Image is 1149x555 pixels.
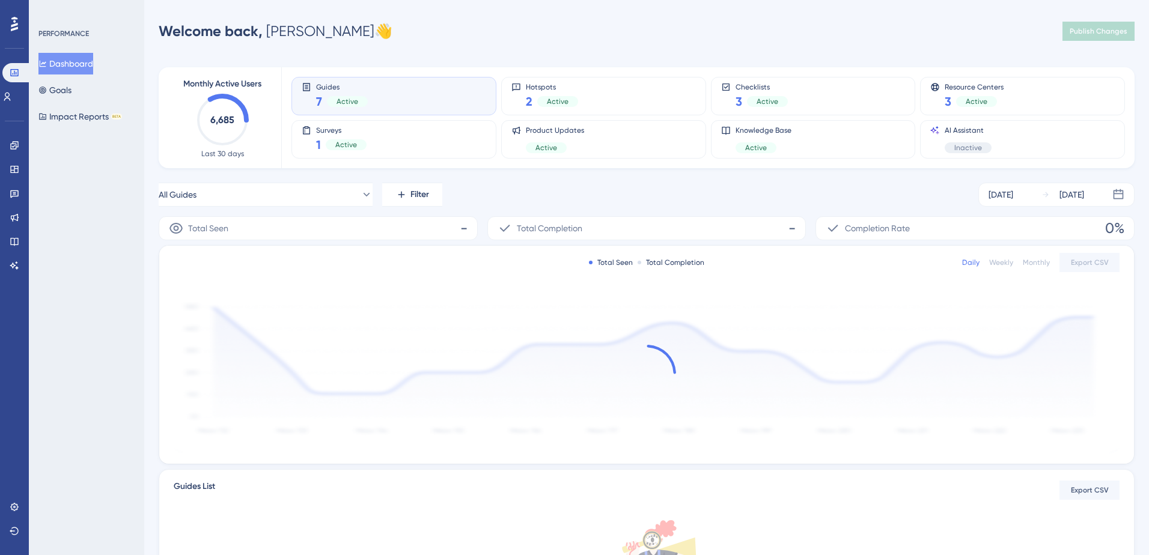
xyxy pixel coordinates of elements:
div: Total Completion [638,258,704,267]
span: 2 [526,93,532,110]
div: Total Seen [589,258,633,267]
span: Completion Rate [845,221,910,235]
div: Daily [962,258,980,267]
span: 0% [1105,219,1124,238]
span: Active [535,143,557,153]
span: Monthly Active Users [183,77,261,91]
span: Checklists [736,82,788,91]
button: Publish Changes [1062,22,1135,41]
span: 3 [945,93,951,110]
span: All Guides [159,187,197,202]
span: Active [337,97,358,106]
div: [DATE] [1059,187,1084,202]
span: Total Seen [188,221,228,235]
button: Goals [38,79,72,101]
div: Monthly [1023,258,1050,267]
span: Product Updates [526,126,584,135]
div: [DATE] [989,187,1013,202]
button: Filter [382,183,442,207]
text: 6,685 [210,114,234,126]
span: Active [966,97,987,106]
span: Hotspots [526,82,578,91]
span: Active [547,97,568,106]
span: Publish Changes [1070,26,1127,36]
button: Impact ReportsBETA [38,106,122,127]
span: 7 [316,93,322,110]
button: All Guides [159,183,373,207]
span: Total Completion [517,221,582,235]
span: Knowledge Base [736,126,791,135]
span: 3 [736,93,742,110]
button: Dashboard [38,53,93,74]
span: Filter [410,187,429,202]
span: Guides [316,82,368,91]
span: Welcome back, [159,22,263,40]
span: - [788,219,796,238]
span: Last 30 days [201,149,244,159]
button: Export CSV [1059,481,1120,500]
span: Inactive [954,143,982,153]
span: 1 [316,136,321,153]
span: Resource Centers [945,82,1004,91]
div: [PERSON_NAME] 👋 [159,22,392,41]
span: Surveys [316,126,367,134]
span: AI Assistant [945,126,992,135]
span: Active [335,140,357,150]
span: Guides List [174,479,215,501]
button: Export CSV [1059,253,1120,272]
span: Export CSV [1071,485,1109,495]
span: Active [745,143,767,153]
span: Export CSV [1071,258,1109,267]
div: PERFORMANCE [38,29,89,38]
div: Weekly [989,258,1013,267]
span: Active [757,97,778,106]
span: - [460,219,468,238]
div: BETA [111,114,122,120]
